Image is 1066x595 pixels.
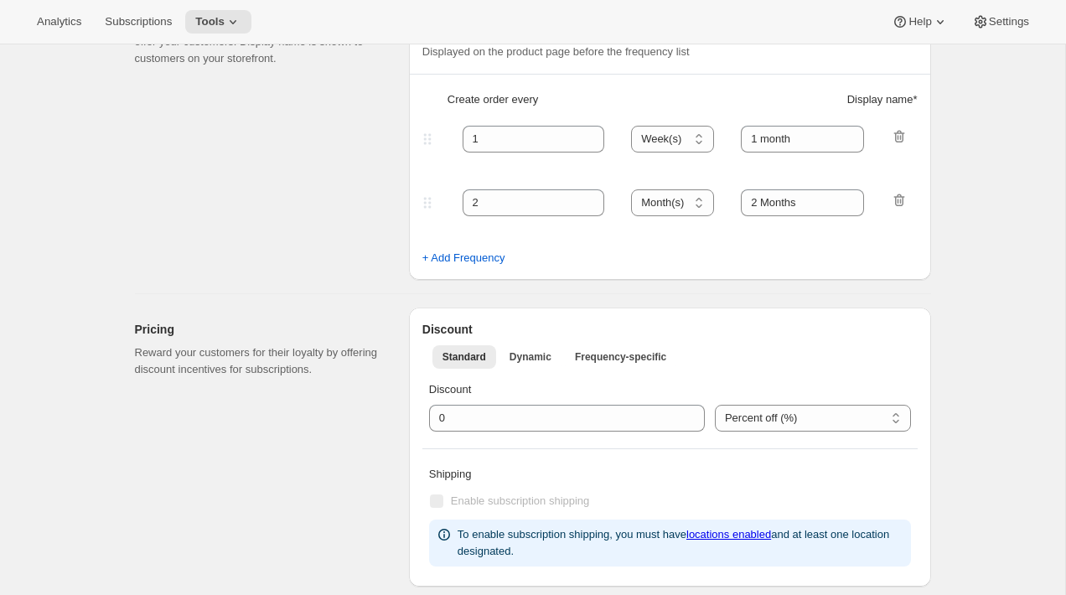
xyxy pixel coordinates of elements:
button: Help [882,10,958,34]
p: To enable subscription shipping, you must have and at least one location designated. [458,526,904,560]
span: Dynamic [510,350,551,364]
button: + Add Frequency [412,245,515,272]
span: Create order every [448,91,538,108]
span: + Add Frequency [422,250,505,266]
p: Shipping [429,466,911,483]
span: Displayed on the product page before the frequency list [422,45,690,58]
span: Settings [989,15,1029,28]
input: 10 [429,405,680,432]
input: 1 month [741,126,864,153]
span: Tools [195,15,225,28]
button: Tools [185,10,251,34]
p: Discount [429,381,911,398]
span: Enable subscription shipping [451,494,590,507]
span: Display name * [847,91,918,108]
span: Frequency-specific [575,350,666,364]
span: Analytics [37,15,81,28]
span: Help [908,15,931,28]
button: Subscriptions [95,10,182,34]
h2: Pricing [135,321,382,338]
button: Analytics [27,10,91,34]
button: Settings [962,10,1039,34]
span: Standard [442,350,486,364]
input: 1 month [741,189,864,216]
p: Reward your customers for their loyalty by offering discount incentives for subscriptions. [135,344,382,378]
a: locations enabled [686,528,771,541]
span: Subscriptions [105,15,172,28]
h2: Discount [422,321,918,338]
